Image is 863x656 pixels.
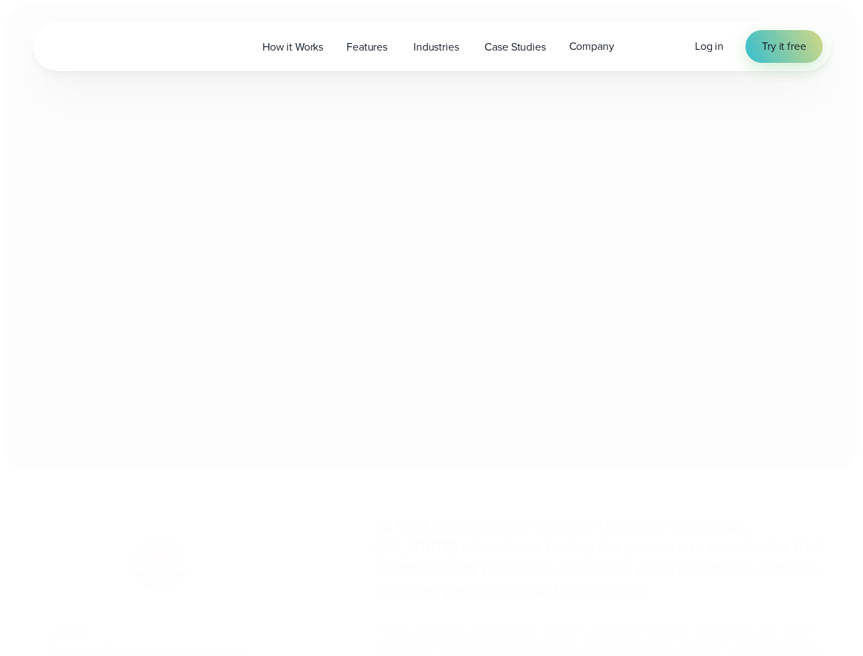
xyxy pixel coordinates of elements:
[484,39,545,55] span: Case Studies
[413,39,458,55] span: Industries
[251,33,335,61] a: How it Works
[262,39,323,55] span: How it Works
[695,38,724,54] span: Log in
[346,39,387,55] span: Features
[569,38,614,55] span: Company
[473,33,557,61] a: Case Studies
[762,38,806,55] span: Try it free
[745,30,822,63] a: Try it free
[695,38,724,55] a: Log in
